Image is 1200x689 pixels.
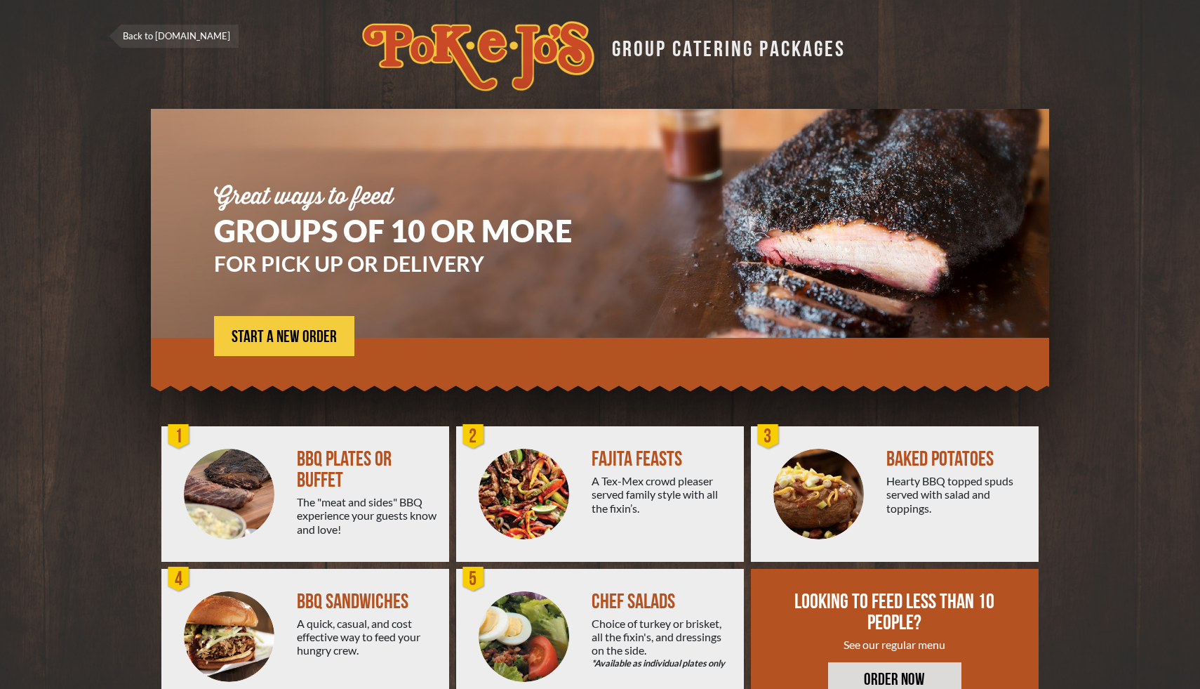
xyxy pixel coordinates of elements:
a: START A NEW ORDER [214,316,354,356]
div: Choice of turkey or brisket, all the fixin's, and dressings on the side. [592,617,733,671]
h3: FOR PICK UP OR DELIVERY [214,253,614,274]
div: GROUP CATERING PACKAGES [601,32,846,60]
div: 1 [165,423,193,451]
div: BAKED POTATOES [886,449,1027,470]
div: Great ways to feed [214,186,614,209]
div: A quick, casual, and cost effective way to feed your hungry crew. [297,617,438,657]
div: 2 [460,423,488,451]
div: 3 [754,423,782,451]
div: See our regular menu [792,638,997,651]
div: 5 [460,565,488,593]
div: LOOKING TO FEED LESS THAN 10 PEOPLE? [792,591,997,634]
img: logo.svg [362,21,594,91]
div: The "meat and sides" BBQ experience your guests know and love! [297,495,438,536]
div: BBQ PLATES OR BUFFET [297,449,438,491]
img: PEJ-Baked-Potato.png [773,449,864,539]
div: Hearty BBQ topped spuds served with salad and toppings. [886,474,1027,515]
img: PEJ-BBQ-Buffet.png [184,449,274,539]
span: START A NEW ORDER [232,329,337,346]
em: *Available as individual plates only [592,657,733,670]
div: CHEF SALADS [592,591,733,612]
h1: GROUPS OF 10 OR MORE [214,216,614,246]
div: BBQ SANDWICHES [297,591,438,612]
img: Salad-Circle.png [479,591,569,682]
img: PEJ-BBQ-Sandwich.png [184,591,274,682]
div: FAJITA FEASTS [592,449,733,470]
div: A Tex-Mex crowd pleaser served family style with all the fixin’s. [592,474,733,515]
div: 4 [165,565,193,593]
a: Back to [DOMAIN_NAME] [109,25,239,48]
img: PEJ-Fajitas.png [479,449,569,539]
